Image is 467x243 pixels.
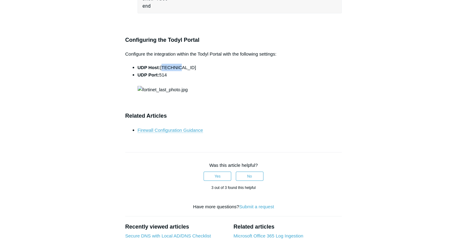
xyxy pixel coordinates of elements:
[211,185,255,190] span: 3 out of 3 found this helpful
[209,162,258,167] span: Was this article helpful?
[204,171,231,181] button: This article was helpful
[125,233,211,238] a: Secure DNS with Local AD/DNS Checklist
[138,86,188,93] img: fortinet_last_photo.jpg
[125,36,342,45] h3: Configuring the Todyl Portal
[125,203,342,210] div: Have more questions?
[125,111,342,120] h3: Related Articles
[138,64,342,71] li: [TECHNICAL_ID]
[138,65,160,70] strong: UDP Host:
[138,127,203,133] a: Firewall Configuration Guidance
[138,72,159,77] strong: UDP Port:
[233,233,303,238] a: Microsoft Office 365 Log Ingestion
[125,50,342,57] p: Configure the integration within the Todyl Portal with the following settings:
[239,204,274,209] a: Submit a request
[125,222,228,231] h2: Recently viewed articles
[236,171,263,181] button: This article was not helpful
[233,222,342,231] h2: Related articles
[138,71,342,93] li: 514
